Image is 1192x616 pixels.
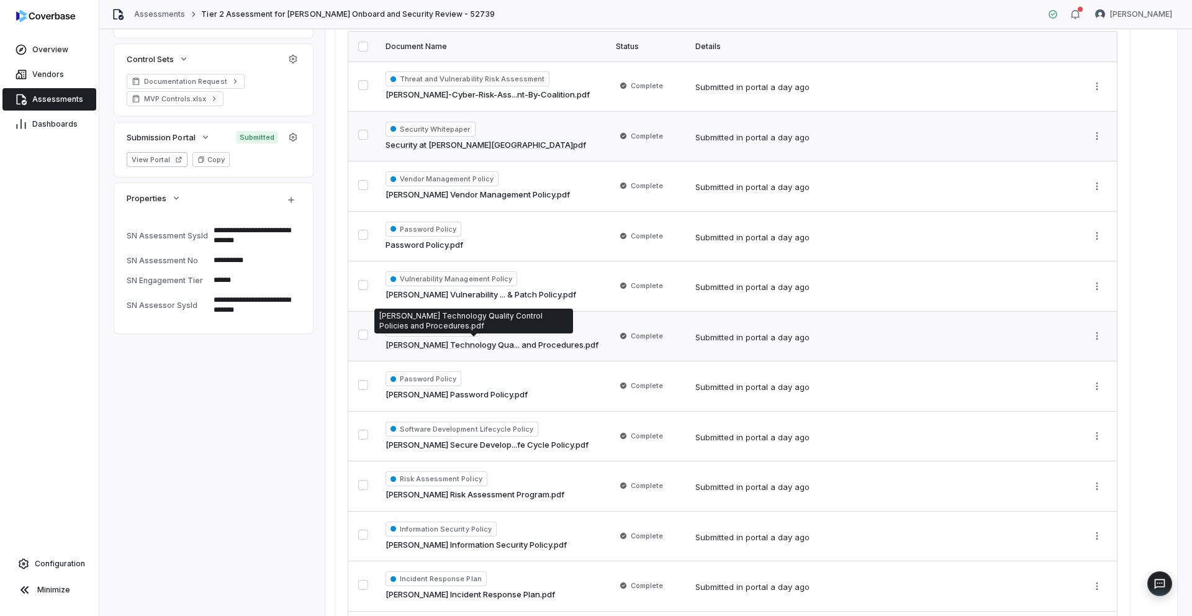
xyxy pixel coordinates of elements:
[770,232,810,244] div: a day ago
[127,192,166,204] span: Properties
[695,381,810,394] div: Submitted in portal
[123,48,192,70] button: Control Sets
[32,70,64,79] span: Vendors
[2,113,96,135] a: Dashboards
[386,189,570,201] a: [PERSON_NAME] Vendor Management Policy.pdf
[1087,127,1107,145] button: More actions
[32,119,78,129] span: Dashboards
[127,152,187,167] button: View Portal
[695,481,810,494] div: Submitted in portal
[2,38,96,61] a: Overview
[127,256,209,265] div: SN Assessment No
[127,91,223,106] a: MVP Controls.xlsx
[695,232,810,244] div: Submitted in portal
[631,331,663,341] span: Complete
[386,289,576,301] a: [PERSON_NAME] Vulnerability ... & Patch Policy.pdf
[695,432,810,444] div: Submitted in portal
[1087,77,1107,96] button: More actions
[770,332,810,344] div: a day ago
[2,63,96,86] a: Vendors
[631,281,663,291] span: Complete
[144,76,227,86] span: Documentation Request
[386,222,461,237] span: Password Policy
[32,45,68,55] span: Overview
[770,132,810,144] div: a day ago
[386,139,586,152] a: Security at [PERSON_NAME][GEOGRAPHIC_DATA]pdf
[386,89,590,101] a: [PERSON_NAME]-Cyber-Risk-Ass...nt-By-Coalition.pdf
[631,431,663,441] span: Complete
[386,571,487,586] span: Incident Response Plan
[1087,427,1107,445] button: More actions
[144,94,206,104] span: MVP Controls.xlsx
[386,71,549,86] span: Threat and Vulnerability Risk Assessment
[631,531,663,541] span: Complete
[386,271,517,286] span: Vulnerability Management Policy
[37,585,70,595] span: Minimize
[386,439,589,451] a: [PERSON_NAME] Secure Develop...fe Cycle Policy.pdf
[2,88,96,111] a: Assessments
[1095,9,1105,19] img: Samuel Folarin avatar
[770,81,810,94] div: a day ago
[1087,377,1107,396] button: More actions
[386,239,463,251] a: Password Policy.pdf
[123,187,185,209] button: Properties
[695,281,810,294] div: Submitted in portal
[695,532,810,544] div: Submitted in portal
[127,74,245,89] a: Documentation Request
[127,301,209,310] div: SN Assessor SysId
[770,281,810,294] div: a day ago
[379,311,568,331] p: [PERSON_NAME] Technology Quality Control Policies and Procedures.pdf
[386,171,499,186] span: Vendor Management Policy
[236,131,278,143] span: Submitted
[695,42,1072,52] div: Details
[695,81,810,94] div: Submitted in portal
[631,481,663,491] span: Complete
[386,42,601,52] div: Document Name
[695,181,810,194] div: Submitted in portal
[1087,477,1107,496] button: More actions
[1087,227,1107,245] button: More actions
[32,94,83,104] span: Assessments
[1088,5,1180,24] button: Samuel Folarin avatar[PERSON_NAME]
[123,126,214,148] button: Submission Portal
[201,9,495,19] span: Tier 2 Assessment for [PERSON_NAME] Onboard and Security Review - 52739
[1110,9,1172,19] span: [PERSON_NAME]
[386,522,497,537] span: Information Security Policy
[1087,577,1107,596] button: More actions
[1087,527,1107,545] button: More actions
[1087,277,1107,296] button: More actions
[134,9,185,19] a: Assessments
[386,122,476,137] span: Security Whitepaper
[631,231,663,241] span: Complete
[386,489,564,501] a: [PERSON_NAME] Risk Assessment Program.pdf
[770,481,810,494] div: a day ago
[127,276,209,285] div: SN Engagement Tier
[5,577,94,602] button: Minimize
[386,539,567,551] a: [PERSON_NAME] Information Security Policy.pdf
[631,81,663,91] span: Complete
[695,132,810,144] div: Submitted in portal
[5,553,94,575] a: Configuration
[127,53,174,65] span: Control Sets
[16,10,75,22] img: logo-D7KZi-bG.svg
[386,371,461,386] span: Password Policy
[695,581,810,594] div: Submitted in portal
[127,132,196,143] span: Submission Portal
[386,389,528,401] a: [PERSON_NAME] Password Policy.pdf
[35,559,85,569] span: Configuration
[631,381,663,391] span: Complete
[770,432,810,444] div: a day ago
[386,589,555,601] a: [PERSON_NAME] Incident Response Plan.pdf
[631,131,663,141] span: Complete
[192,152,230,167] button: Copy
[631,181,663,191] span: Complete
[127,231,209,240] div: SN Assessment SysId
[386,471,487,486] span: Risk Assessment Policy
[631,581,663,591] span: Complete
[1087,327,1107,345] button: More actions
[695,332,810,344] div: Submitted in portal
[386,339,598,351] a: [PERSON_NAME] Technology Qua... and Procedures.pdf
[770,181,810,194] div: a day ago
[386,422,538,437] span: Software Development Lifecycle Policy
[770,381,810,394] div: a day ago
